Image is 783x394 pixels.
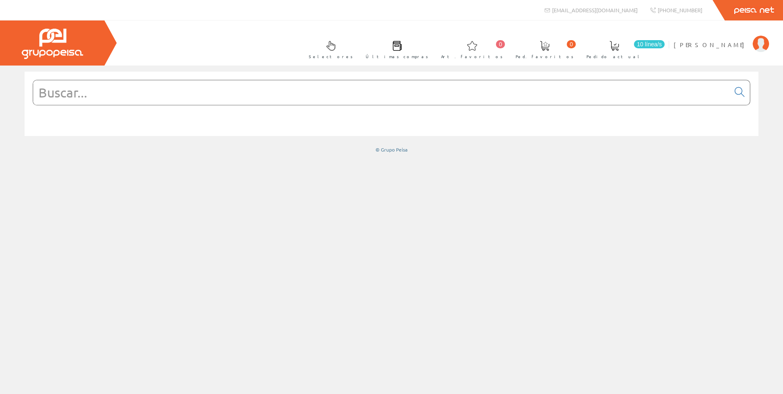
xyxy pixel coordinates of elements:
span: [PHONE_NUMBER] [658,7,702,14]
span: 10 línea/s [634,40,665,48]
span: 0 [496,40,505,48]
a: Selectores [301,34,357,64]
span: Pedido actual [586,52,642,61]
span: Art. favoritos [441,52,503,61]
a: Últimas compras [358,34,432,64]
div: © Grupo Peisa [25,146,758,153]
span: Selectores [309,52,353,61]
img: Grupo Peisa [22,29,83,59]
input: Buscar... [33,80,730,105]
a: [PERSON_NAME] [674,34,769,42]
a: 10 línea/s Pedido actual [578,34,667,64]
span: [PERSON_NAME] [674,41,749,49]
span: Ped. favoritos [516,52,574,61]
span: Últimas compras [366,52,428,61]
span: 0 [567,40,576,48]
span: [EMAIL_ADDRESS][DOMAIN_NAME] [552,7,638,14]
